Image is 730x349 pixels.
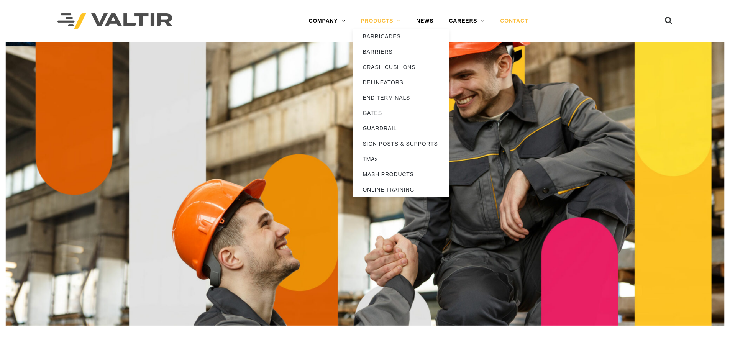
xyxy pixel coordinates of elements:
[353,121,449,136] a: GUARDRAIL
[353,182,449,197] a: ONLINE TRAINING
[441,13,492,29] a: CAREERS
[6,42,724,326] img: Contact_1
[353,59,449,75] a: CRASH CUSHIONS
[408,13,441,29] a: NEWS
[353,13,408,29] a: PRODUCTS
[301,13,353,29] a: COMPANY
[353,136,449,151] a: SIGN POSTS & SUPPORTS
[492,13,536,29] a: CONTACT
[353,44,449,59] a: BARRIERS
[353,90,449,105] a: END TERMINALS
[353,167,449,182] a: MASH PRODUCTS
[353,29,449,44] a: BARRICADES
[57,13,172,29] img: Valtir
[353,75,449,90] a: DELINEATORS
[353,105,449,121] a: GATES
[353,151,449,167] a: TMAs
